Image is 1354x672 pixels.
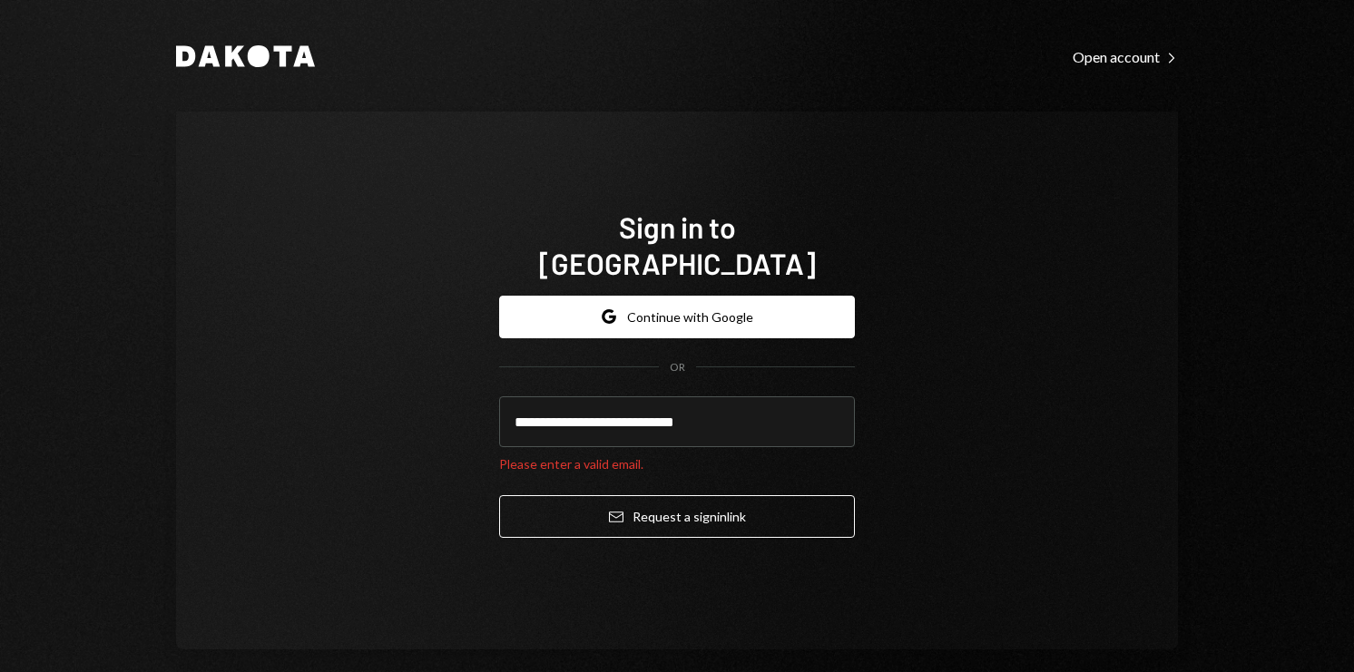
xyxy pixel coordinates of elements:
div: OR [670,360,685,375]
button: Request a signinlink [499,495,855,538]
div: Please enter a valid email. [499,454,855,473]
h1: Sign in to [GEOGRAPHIC_DATA] [499,209,855,281]
button: Continue with Google [499,296,855,338]
a: Open account [1073,46,1178,66]
div: Open account [1073,48,1178,66]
